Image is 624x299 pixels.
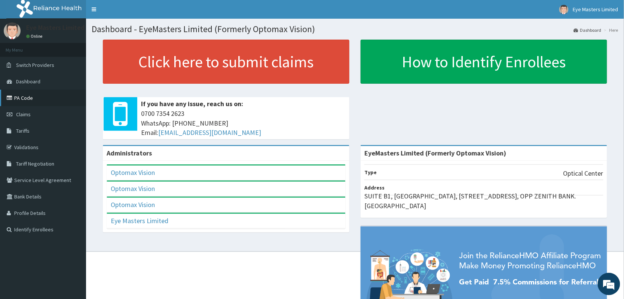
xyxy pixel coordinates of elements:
p: Eye Masters Limited [26,24,85,31]
div: Chat with us now [39,42,126,52]
strong: EyeMasters Limited (Formerly Optomax Vision) [364,149,507,157]
a: Eye Masters Limited [111,216,168,225]
img: User Image [4,22,21,39]
div: Minimize live chat window [123,4,141,22]
li: Here [602,27,618,33]
p: Optical Center [563,169,603,178]
p: SUITE B1, [GEOGRAPHIC_DATA], [STREET_ADDRESS], OPP ZENITH BANK. [GEOGRAPHIC_DATA] [364,191,603,210]
a: Click here to submit claims [103,40,349,84]
b: Address [364,184,385,191]
b: Type [364,169,377,176]
span: Claims [16,111,31,118]
img: User Image [559,5,569,14]
a: Dashboard [574,27,602,33]
textarea: Type your message and hit 'Enter' [4,204,143,230]
a: How to Identify Enrollees [361,40,607,84]
span: 0700 7354 2623 WhatsApp: [PHONE_NUMBER] Email: [141,109,346,138]
a: Optomax Vision [111,168,155,177]
a: Optomax Vision [111,184,155,193]
span: Dashboard [16,78,40,85]
h1: Dashboard - EyeMasters Limited (Formerly Optomax Vision) [92,24,618,34]
span: Eye Masters Limited [573,6,618,13]
b: Administrators [107,149,152,157]
a: [EMAIL_ADDRESS][DOMAIN_NAME] [158,128,261,137]
span: We're online! [43,94,103,170]
a: Online [26,34,44,39]
a: Optomax Vision [111,200,155,209]
img: d_794563401_company_1708531726252_794563401 [14,37,30,56]
span: Tariff Negotiation [16,160,54,167]
b: If you have any issue, reach us on: [141,99,243,108]
span: Switch Providers [16,62,54,68]
span: Tariffs [16,127,30,134]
